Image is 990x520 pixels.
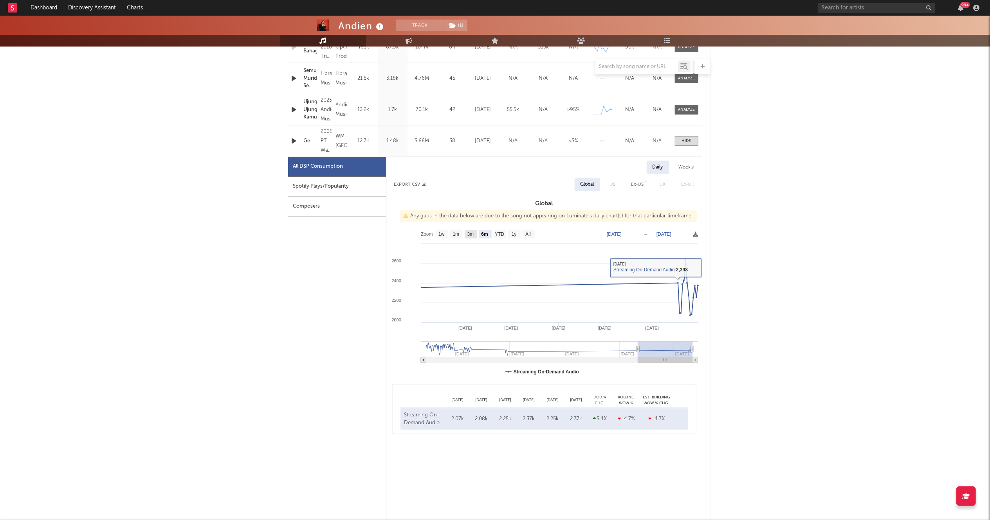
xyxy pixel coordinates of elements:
[321,33,332,61] div: © 2010 Trinity Optima Production
[530,75,557,82] div: N/A
[453,232,459,237] text: 1m
[380,137,406,145] div: 1.48k
[561,43,587,51] div: N/A
[500,106,527,114] div: 55.5k
[470,75,496,82] div: [DATE]
[391,317,401,322] text: 2000
[818,3,935,13] input: Search for artists
[351,75,376,82] div: 21.5k
[304,98,317,121] a: Ujung-Ujungnya Kamu
[321,69,332,88] div: Libraries Music
[394,182,427,187] button: Export CSV
[646,106,669,114] div: N/A
[409,43,435,51] div: 104M
[618,75,642,82] div: N/A
[469,397,493,403] div: [DATE]
[618,43,642,51] div: 90k
[288,197,386,217] div: Composers
[530,137,557,145] div: N/A
[439,106,466,114] div: 42
[288,177,386,197] div: Spotify Plays/Popularity
[458,326,472,330] text: [DATE]
[445,20,467,31] button: (1)
[595,64,678,70] input: Search by song name or URL
[351,43,376,51] div: 465k
[646,75,669,82] div: N/A
[335,33,346,61] div: Trinity Optima Production
[530,106,557,114] div: N/A
[645,326,659,330] text: [DATE]
[511,232,516,237] text: 1y
[564,397,588,403] div: [DATE]
[590,415,610,423] div: 5.4 %
[561,106,587,114] div: >95%
[470,137,496,145] div: [DATE]
[471,415,491,423] div: 2.08k
[380,75,406,82] div: 3.18k
[495,415,515,423] div: 2.25k
[304,39,317,55] a: Saat Bahagia
[391,278,401,283] text: 2400
[304,137,317,145] a: Gemintang
[500,75,527,82] div: N/A
[543,415,563,423] div: 2.25k
[380,43,406,51] div: 87.9k
[566,415,586,423] div: 2.37k
[504,326,518,330] text: [DATE]
[541,397,564,403] div: [DATE]
[656,231,671,237] text: [DATE]
[467,232,474,237] text: 3m
[448,415,468,423] div: 2.07k
[438,232,444,237] text: 1w
[404,411,444,427] div: Streaming On-Demand Audio
[581,180,594,189] div: Global
[446,397,470,403] div: [DATE]
[335,69,346,88] div: Libraries Music
[409,75,435,82] div: 4.76M
[607,231,622,237] text: [DATE]
[351,106,376,114] div: 13.2k
[514,369,579,375] text: Streaming On-Demand Audio
[351,137,376,145] div: 12.7k
[588,394,612,406] div: DoD % Chg.
[500,43,527,51] div: N/A
[380,106,406,114] div: 1.7k
[644,231,648,237] text: →
[561,137,587,145] div: <5%
[960,2,970,8] div: 99 +
[321,96,332,124] div: 2025 Andien Music
[530,43,557,51] div: 553k
[517,397,541,403] div: [DATE]
[335,132,346,151] div: WM [GEOGRAPHIC_DATA]
[673,161,700,174] div: Weekly
[641,394,673,406] div: Est. Building WoW % Chg.
[493,397,517,403] div: [DATE]
[304,67,317,90] a: Semua Murid Semua Guru
[409,106,435,114] div: 70.1k
[400,210,697,222] div: Any gaps in the data below are due to the song not appearing on Luminate's daily chart(s) for tha...
[439,75,466,82] div: 45
[386,199,702,208] h3: Global
[647,161,669,174] div: Daily
[470,106,496,114] div: [DATE]
[646,137,669,145] div: N/A
[421,232,433,237] text: Zoom
[643,415,671,423] div: -4.7 %
[391,258,401,263] text: 2600
[631,180,644,189] div: Ex-US
[598,326,611,330] text: [DATE]
[439,43,466,51] div: 64
[561,75,587,82] div: N/A
[439,137,466,145] div: 38
[958,5,963,11] button: 99+
[409,137,435,145] div: 5.66M
[500,137,527,145] div: N/A
[481,232,488,237] text: 6m
[445,20,468,31] span: ( 1 )
[646,43,669,51] div: N/A
[612,394,641,406] div: Rolling WoW % Chg.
